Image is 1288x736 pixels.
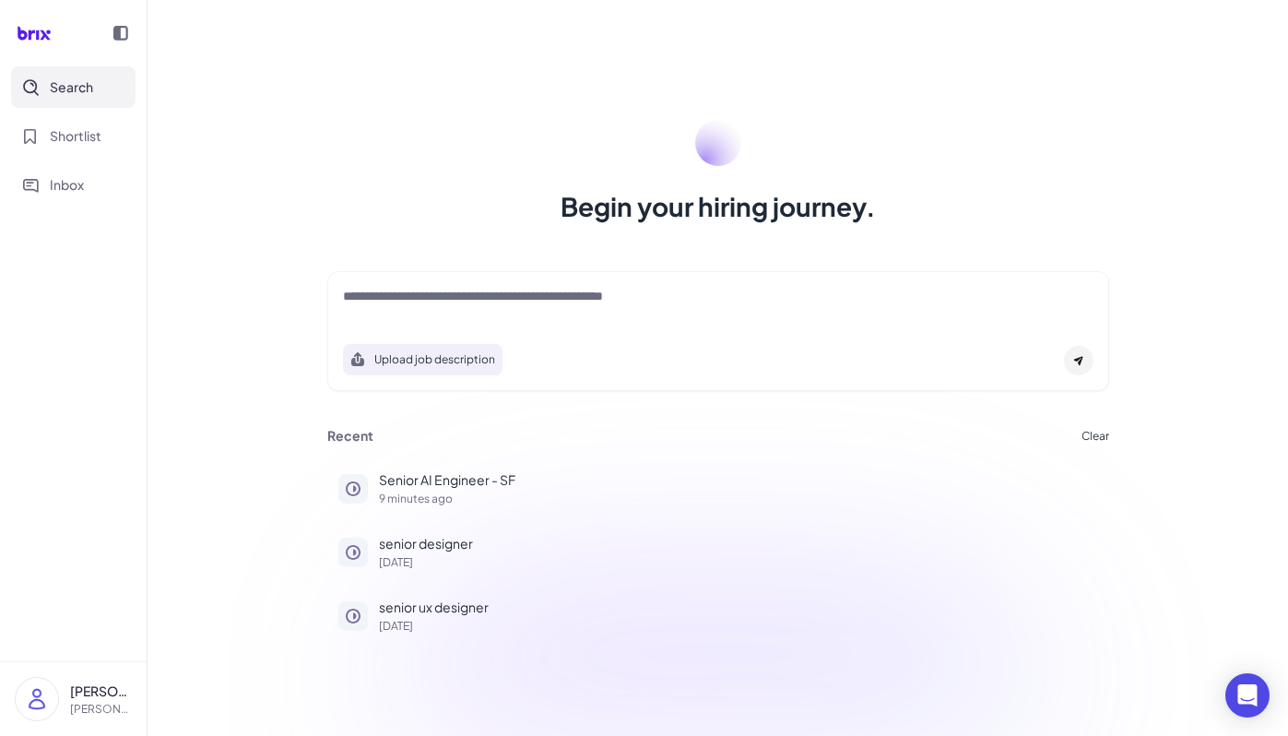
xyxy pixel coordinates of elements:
p: [DATE] [379,557,1098,568]
span: Search [50,77,93,97]
button: senior designer[DATE] [327,523,1109,579]
p: Senior AI Engineer - SF [379,470,1098,490]
button: Clear [1081,431,1109,442]
p: senior designer [379,534,1098,553]
p: senior ux designer [379,598,1098,617]
p: 9 minutes ago [379,493,1098,505]
h1: Begin your hiring journey. [561,188,876,225]
button: Inbox [11,164,136,206]
p: [DATE] [379,621,1098,632]
p: [PERSON_NAME][EMAIL_ADDRESS][DOMAIN_NAME] [70,701,132,718]
button: senior ux designer[DATE] [327,587,1109,643]
div: Open Intercom Messenger [1225,673,1270,718]
h3: Recent [327,428,373,445]
button: Search [11,66,136,108]
span: Shortlist [50,126,101,146]
span: Inbox [50,175,84,195]
p: [PERSON_NAME] [70,682,132,701]
img: user_logo.png [16,678,58,720]
button: Search using job description [343,344,502,375]
button: Shortlist [11,115,136,157]
button: Senior AI Engineer - SF9 minutes ago [327,459,1109,516]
